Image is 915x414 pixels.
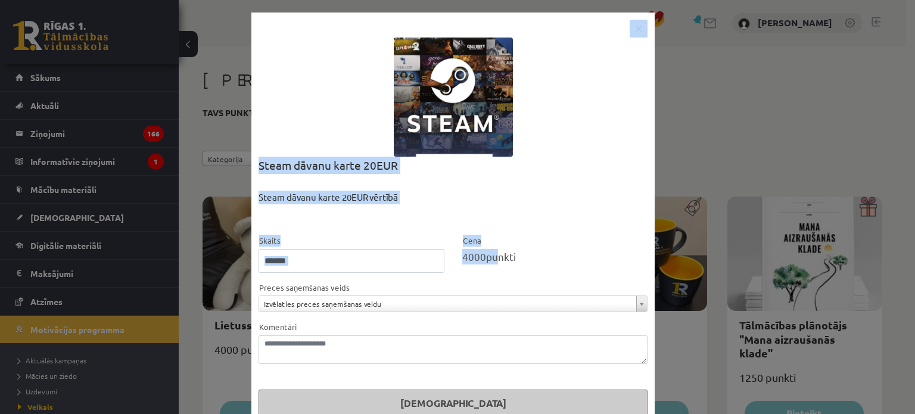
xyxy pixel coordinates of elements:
label: Skaits [259,235,281,247]
label: Cena [462,235,481,247]
a: Izvēlaties preces saņemšanas veidu [259,296,647,312]
div: Steam dāvanu karte 20EUR vērtībā [259,191,648,234]
a: Close [630,21,648,33]
img: motivation-modal-close-c4c6120e38224f4335eb81b515c8231475e344d61debffcd306e703161bf1fac.png [630,20,648,38]
label: Preces saņemšanas veids [259,282,350,294]
label: Komentāri [259,321,297,333]
div: punkti [462,249,648,264]
span: Izvēlaties preces saņemšanas veidu [264,296,631,312]
span: 4000 [462,250,486,263]
div: Steam dāvanu karte 20EUR [259,157,648,191]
